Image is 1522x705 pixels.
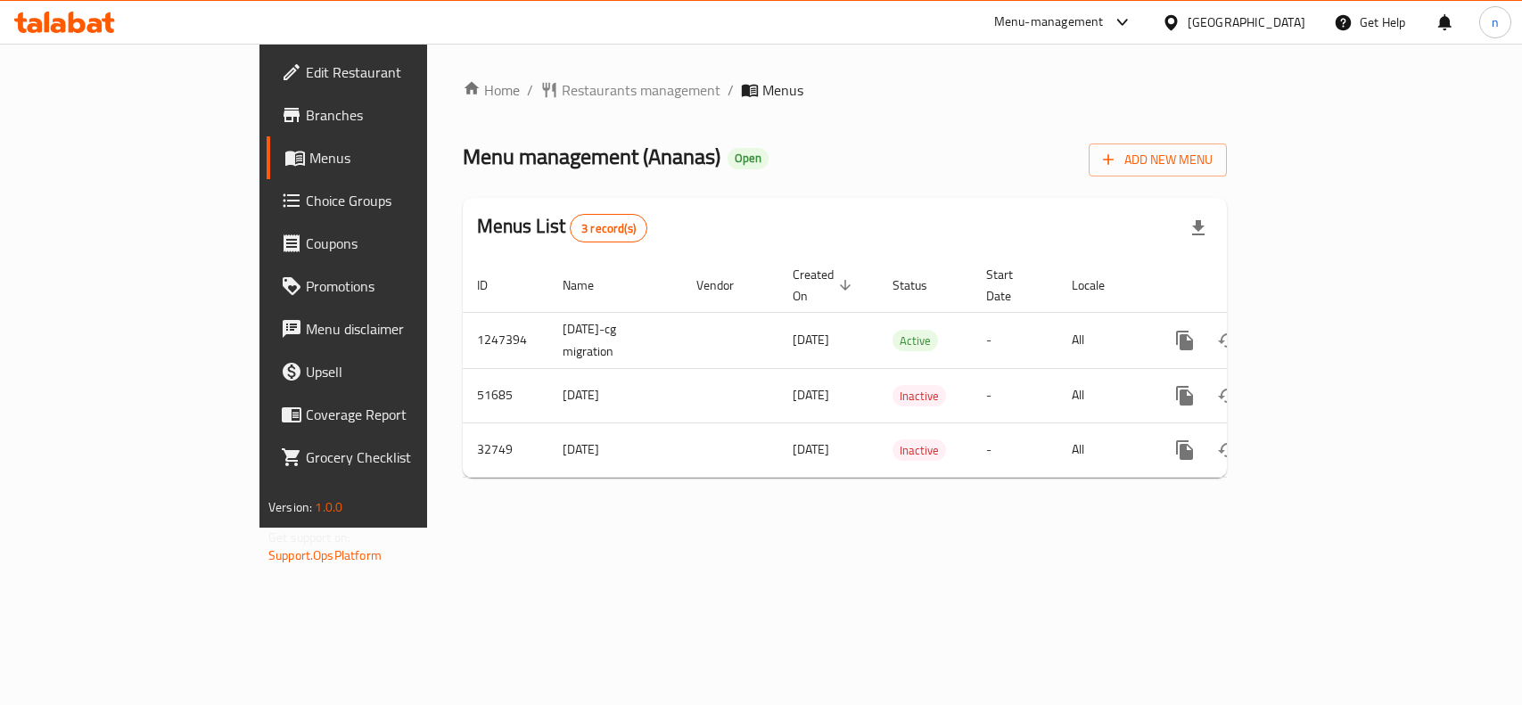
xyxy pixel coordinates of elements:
button: Add New Menu [1089,143,1227,176]
a: Support.OpsPlatform [268,544,382,567]
th: Actions [1149,258,1349,313]
span: [DATE] [793,438,829,461]
div: [GEOGRAPHIC_DATA] [1188,12,1305,32]
span: Created On [793,264,857,307]
span: ID [477,275,511,296]
span: Start Date [986,264,1036,307]
span: Menu disclaimer [306,318,499,340]
span: Promotions [306,275,499,297]
table: enhanced table [463,258,1349,478]
li: / [527,79,533,101]
h2: Menus List [477,213,647,242]
a: Restaurants management [540,79,720,101]
td: - [972,368,1057,422]
td: - [972,312,1057,368]
span: Active [893,331,938,351]
td: [DATE] [548,422,682,477]
span: Branches [306,104,499,126]
td: All [1057,368,1149,422]
span: Version: [268,496,312,519]
span: Menus [762,79,803,101]
button: Change Status [1206,374,1249,417]
span: n [1492,12,1499,32]
span: Inactive [893,386,946,406]
td: All [1057,422,1149,477]
td: All [1057,312,1149,368]
span: Edit Restaurant [306,61,499,83]
div: Total records count [570,214,647,242]
span: Open [728,151,769,166]
span: Choice Groups [306,190,499,211]
button: more [1164,429,1206,471]
a: Upsell [267,350,514,393]
span: 3 record(s) [571,220,646,237]
button: more [1164,319,1206,362]
span: Coupons [306,233,499,254]
a: Edit Restaurant [267,51,514,94]
a: Menus [267,136,514,179]
div: Inactive [893,385,946,406]
a: Grocery Checklist [267,436,514,479]
div: Open [728,148,769,169]
button: Change Status [1206,319,1249,362]
span: Locale [1072,275,1128,296]
div: Export file [1177,207,1220,250]
span: Restaurants management [562,79,720,101]
span: [DATE] [793,328,829,351]
span: Add New Menu [1103,149,1213,171]
td: [DATE]-cg migration [548,312,682,368]
span: Get support on: [268,526,350,549]
a: Promotions [267,265,514,307]
nav: breadcrumb [463,79,1227,101]
a: Coupons [267,222,514,265]
span: Status [893,275,950,296]
td: - [972,422,1057,477]
span: Inactive [893,440,946,461]
span: Upsell [306,361,499,382]
a: Menu disclaimer [267,307,514,350]
div: Menu-management [994,12,1104,33]
div: Inactive [893,439,946,461]
a: Branches [267,94,514,136]
div: Active [893,330,938,351]
button: Change Status [1206,429,1249,471]
span: Vendor [696,275,757,296]
span: Menus [309,147,499,168]
span: Grocery Checklist [306,447,499,468]
li: / [728,79,734,101]
span: Menu management ( Ananas ) [463,136,720,176]
a: Coverage Report [267,393,514,436]
a: Choice Groups [267,179,514,222]
span: Name [563,275,617,296]
span: 1.0.0 [315,496,342,519]
span: [DATE] [793,383,829,406]
button: more [1164,374,1206,417]
td: [DATE] [548,368,682,422]
span: Coverage Report [306,404,499,425]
